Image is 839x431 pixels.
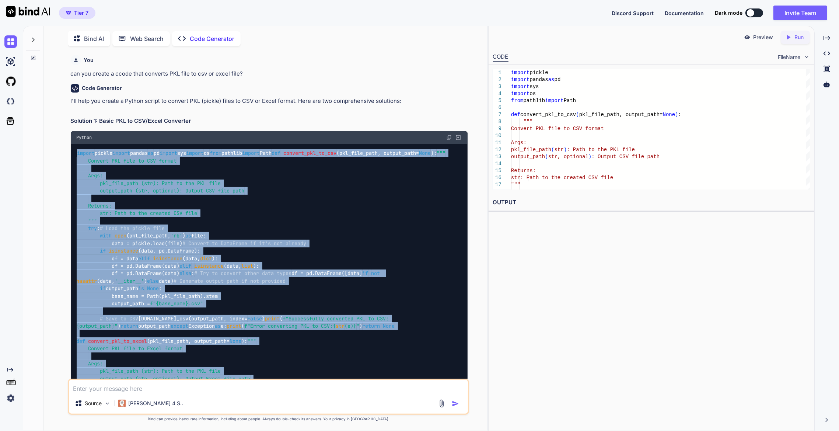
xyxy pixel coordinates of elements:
[545,98,563,104] span: import
[529,77,548,83] span: pandas
[156,300,189,307] span: {base_name}
[148,150,154,157] span: as
[493,146,501,153] div: 12
[66,11,71,15] img: premium
[283,150,336,157] span: convert_pkl_to_csv
[150,300,203,307] span: f" .csv"
[77,135,92,140] span: Python
[493,83,501,90] div: 3
[612,10,654,16] span: Discord Support
[678,112,681,118] span: :
[675,112,678,118] span: )
[82,84,122,92] h6: Code Generator
[493,118,501,125] div: 8
[563,147,566,153] span: )
[493,111,501,118] div: 7
[88,225,97,232] span: try
[493,181,501,188] div: 17
[272,150,280,157] span: def
[511,154,545,160] span: output_path
[147,285,159,292] span: None
[242,263,254,269] span: list
[511,98,524,104] span: from
[744,34,751,41] img: preview
[339,150,431,157] span: pkl_file_path, output_path=
[336,323,345,329] span: str
[493,90,501,97] div: 4
[171,233,183,239] span: 'rb'
[200,255,212,262] span: dict
[77,338,256,412] span: """ Convert PKL file to Excel format Args: pkl_file_path (str): Path to the PKL file output_path ...
[532,189,535,195] span: :
[511,112,520,118] span: def
[554,147,563,153] span: str
[74,9,88,17] span: Tier 7
[150,338,242,344] span: pkl_file_path, output_path=
[493,132,501,139] div: 10
[71,117,468,125] h2: Solution 1: Basic PKL to CSV/Excel Converter
[588,154,591,160] span: )
[576,112,579,118] span: (
[511,84,529,90] span: import
[71,97,468,105] p: I'll help you create a Python script to convert PKL (pickle) files to CSV or Excel format. Here a...
[554,77,560,83] span: pd
[77,278,97,284] span: hasattr
[511,70,529,76] span: import
[68,416,469,422] p: Bind can provide inaccurate information, including about people. Always double-check its answers....
[59,7,95,19] button: premiumTier 7
[778,53,801,61] span: FileName
[248,315,262,322] span: False
[489,194,814,211] h2: OUTPUT
[4,392,17,404] img: settings
[563,98,576,104] span: Path
[77,323,115,329] span: {output_path}
[242,150,260,157] span: import
[371,270,380,277] span: not
[147,278,159,284] span: else
[139,285,144,292] span: is
[493,167,501,174] div: 15
[153,255,183,262] span: isinstance
[804,54,810,60] img: chevron down
[754,34,773,41] p: Preview
[511,91,529,97] span: import
[715,9,742,17] span: Dark mode
[493,69,501,76] div: 1
[130,34,164,43] p: Web Search
[548,154,588,160] span: str, optional
[663,112,675,118] span: None
[121,323,139,329] span: return
[545,154,548,160] span: (
[529,91,536,97] span: os
[112,150,130,157] span: import
[567,147,635,153] span: : Path to the PKL file
[493,174,501,181] div: 16
[548,77,554,83] span: as
[195,263,224,269] span: isinstance
[511,168,536,174] span: Returns:
[363,323,380,329] span: return
[523,98,545,104] span: pathlib
[437,399,446,408] img: attachment
[100,315,139,322] span: # Save to CSV
[529,70,548,76] span: pickle
[100,248,106,254] span: if
[4,75,17,88] img: githubLight
[493,188,501,195] div: 18
[493,153,501,160] div: 13
[4,35,17,48] img: chat
[139,255,150,262] span: elif
[452,400,459,407] img: icon
[265,315,280,322] span: print
[88,338,147,344] span: convert_pkl_to_excel
[419,150,431,157] span: None
[77,150,95,157] span: import
[612,9,654,17] button: Discord Support
[160,150,177,157] span: import
[333,323,357,329] span: { (e)}
[511,77,529,83] span: import
[104,400,111,407] img: Pick Models
[186,150,204,157] span: import
[529,84,539,90] span: sys
[511,182,520,188] span: """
